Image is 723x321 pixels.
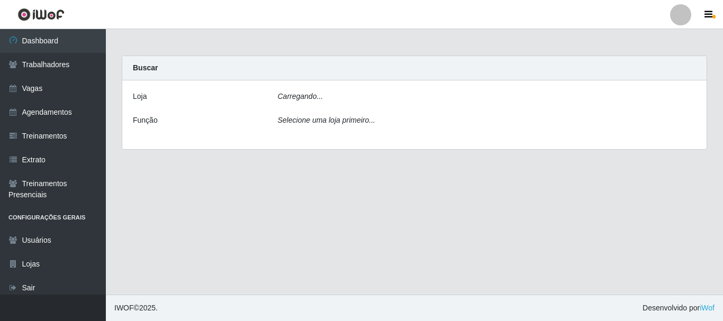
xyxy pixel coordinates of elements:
span: © 2025 . [114,302,158,314]
strong: Buscar [133,63,158,72]
a: iWof [700,304,715,312]
span: IWOF [114,304,134,312]
i: Carregando... [278,92,323,100]
label: Loja [133,91,147,102]
img: CoreUI Logo [17,8,65,21]
i: Selecione uma loja primeiro... [278,116,375,124]
label: Função [133,115,158,126]
span: Desenvolvido por [643,302,715,314]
